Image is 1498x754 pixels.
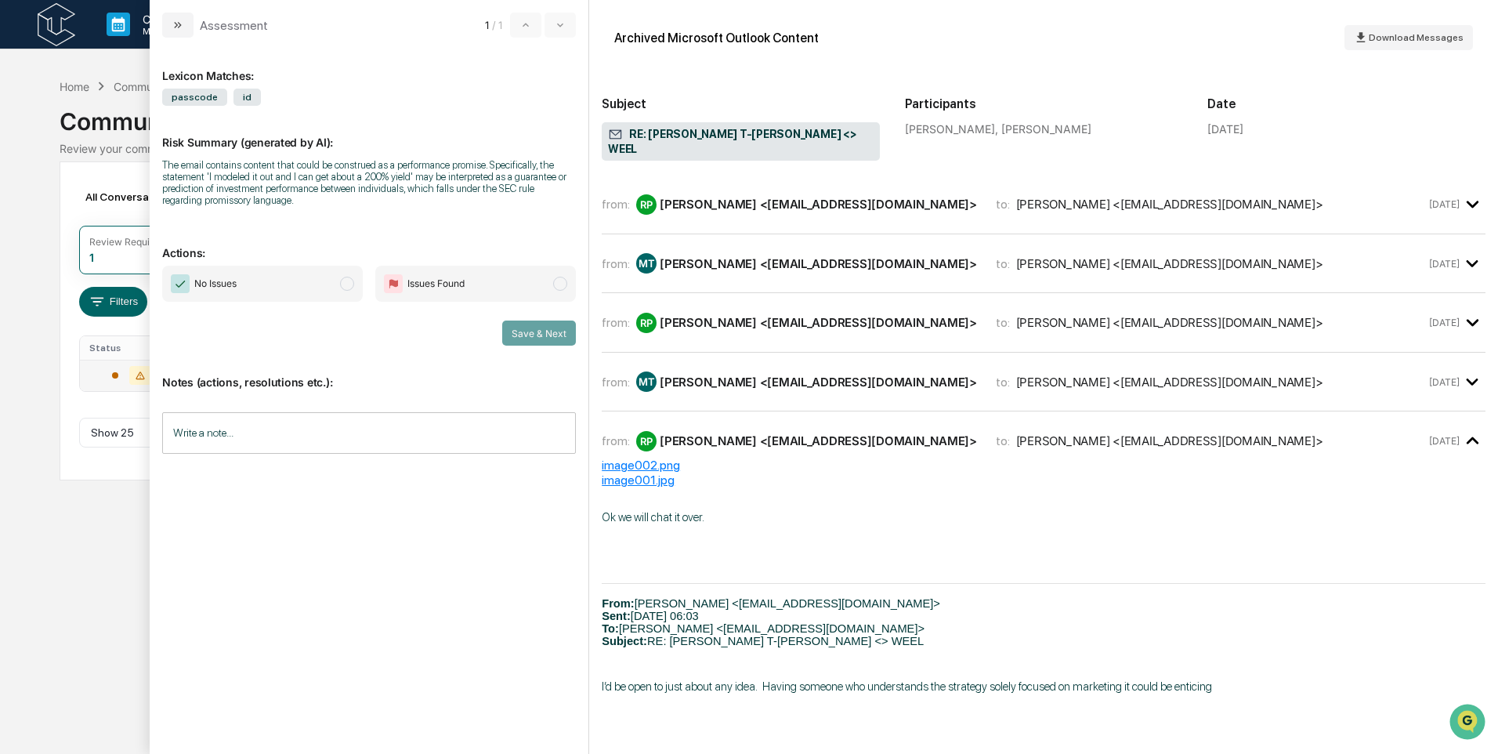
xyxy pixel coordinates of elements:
button: Start new chat [266,125,285,143]
div: All Conversations [79,184,197,209]
p: How can we help? [16,33,285,58]
h2: Subject [602,96,880,111]
span: from: [602,197,630,212]
div: Assessment [200,18,268,33]
a: 🗄️Attestations [107,191,201,219]
div: Archived Microsoft Outlook Content [614,31,819,45]
time: Saturday, August 23, 2025 at 1:20:19 PM [1429,317,1460,328]
span: from: [602,433,630,448]
time: Monday, August 25, 2025 at 7:03:05 AM [1429,376,1460,388]
b: Subject: [602,635,647,647]
a: 🖐️Preclearance [9,191,107,219]
div: MT [636,253,657,274]
p: Risk Summary (generated by AI): [162,117,576,149]
span: to: [996,256,1010,271]
div: 🔎 [16,229,28,241]
div: The email contains content that could be construed as a performance promise. Specifically, the st... [162,159,576,206]
button: Download Messages [1344,25,1473,50]
span: to: [996,375,1010,390]
div: image001.jpg [602,473,1485,488]
div: image002.png [602,458,1485,473]
span: RE: [PERSON_NAME] T-[PERSON_NAME] <> WEEL [608,127,874,157]
div: [PERSON_NAME] <[EMAIL_ADDRESS][DOMAIN_NAME]> [1016,375,1323,390]
span: Download Messages [1369,32,1464,43]
button: Save & Next [502,321,576,346]
b: Sent: [602,610,631,622]
span: id [233,89,261,106]
span: Ok we will chat it over. [602,510,704,524]
button: Filters [79,287,147,317]
span: Attestations [129,198,194,213]
th: Status [80,336,182,360]
div: [PERSON_NAME] <[EMAIL_ADDRESS][DOMAIN_NAME]> [1016,315,1323,330]
div: [PERSON_NAME] <[EMAIL_ADDRESS][DOMAIN_NAME]> [1016,256,1323,271]
span: [PERSON_NAME] <[EMAIL_ADDRESS][DOMAIN_NAME]> [DATE] 06:03 [PERSON_NAME] <[EMAIL_ADDRESS][DOMAIN_N... [602,597,940,647]
span: to: [996,433,1010,448]
span: from: [602,315,630,330]
p: Actions: [162,227,576,259]
span: No Issues [194,276,237,292]
div: We're available if you need us! [53,136,198,148]
span: from: [602,256,630,271]
time: Friday, August 22, 2025 at 8:07:31 PM [1429,198,1460,210]
span: Data Lookup [31,227,99,243]
span: to: [996,315,1010,330]
div: [PERSON_NAME] <[EMAIL_ADDRESS][DOMAIN_NAME]> [660,256,977,271]
div: 1 [89,251,94,264]
a: Powered byPylon [110,265,190,277]
span: From: [602,597,635,610]
img: 1746055101610-c473b297-6a78-478c-a979-82029cc54cd1 [16,120,44,148]
div: RP [636,313,657,333]
div: [PERSON_NAME] <[EMAIL_ADDRESS][DOMAIN_NAME]> [1016,197,1323,212]
span: Pylon [156,266,190,277]
div: 🗄️ [114,199,126,212]
b: To: [602,622,619,635]
span: to: [996,197,1010,212]
div: Start new chat [53,120,257,136]
a: 🔎Data Lookup [9,221,105,249]
h2: Participants [905,96,1183,111]
div: Communications Archive [114,80,241,93]
span: Issues Found [407,276,465,292]
iframe: Open customer support [1448,702,1490,745]
div: Lexicon Matches: [162,50,576,82]
span: from: [602,375,630,390]
div: [DATE] [1207,122,1243,136]
div: [PERSON_NAME] <[EMAIL_ADDRESS][DOMAIN_NAME]> [660,375,977,390]
div: [PERSON_NAME] <[EMAIL_ADDRESS][DOMAIN_NAME]> [660,197,977,212]
img: logo [38,3,75,46]
div: [PERSON_NAME], [PERSON_NAME] [905,122,1183,136]
img: Flag [384,274,403,293]
time: Saturday, August 23, 2025 at 10:35:34 AM [1429,258,1460,270]
div: [PERSON_NAME] <[EMAIL_ADDRESS][DOMAIN_NAME]> [660,315,977,330]
span: passcode [162,89,227,106]
p: Calendar [130,13,209,26]
img: Checkmark [171,274,190,293]
div: [PERSON_NAME] <[EMAIL_ADDRESS][DOMAIN_NAME]> [1016,433,1323,448]
span: Preclearance [31,198,101,213]
p: Notes (actions, resolutions etc.): [162,357,576,389]
div: RP [636,431,657,451]
div: 🖐️ [16,199,28,212]
div: MT [636,372,657,392]
span: 1 [485,19,489,31]
span: / 1 [492,19,507,31]
div: Review your communication records across channels [60,142,1438,155]
div: Communications Archive [60,95,1438,136]
h2: Date [1207,96,1485,111]
div: Home [60,80,89,93]
time: Monday, August 25, 2025 at 9:00:28 AM [1429,435,1460,447]
div: RP [636,194,657,215]
div: [PERSON_NAME] <[EMAIL_ADDRESS][DOMAIN_NAME]> [660,433,977,448]
p: Manage Tasks [130,26,209,37]
span: I’d be open to just about any idea. Having someone who understands the strategy solely focused on... [602,680,1212,694]
div: Review Required [89,236,165,248]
